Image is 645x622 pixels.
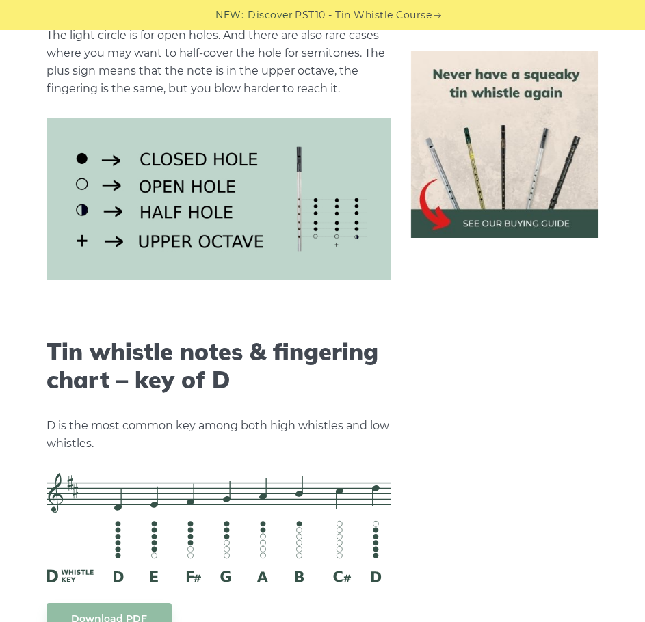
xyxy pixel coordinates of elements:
[47,338,391,394] h2: Tin whistle notes & fingering chart – key of D
[47,9,391,98] p: The dark circle represents the holes covered with your fingers. The light circle is for open hole...
[215,8,243,23] span: NEW:
[47,118,391,280] img: tin whistle chart guide
[47,417,391,452] p: D is the most common key among both high whistles and low whistles.
[47,473,391,582] img: D Whistle Fingering Chart And Notes
[248,8,293,23] span: Discover
[295,8,432,23] a: PST10 - Tin Whistle Course
[411,51,598,238] img: tin whistle buying guide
